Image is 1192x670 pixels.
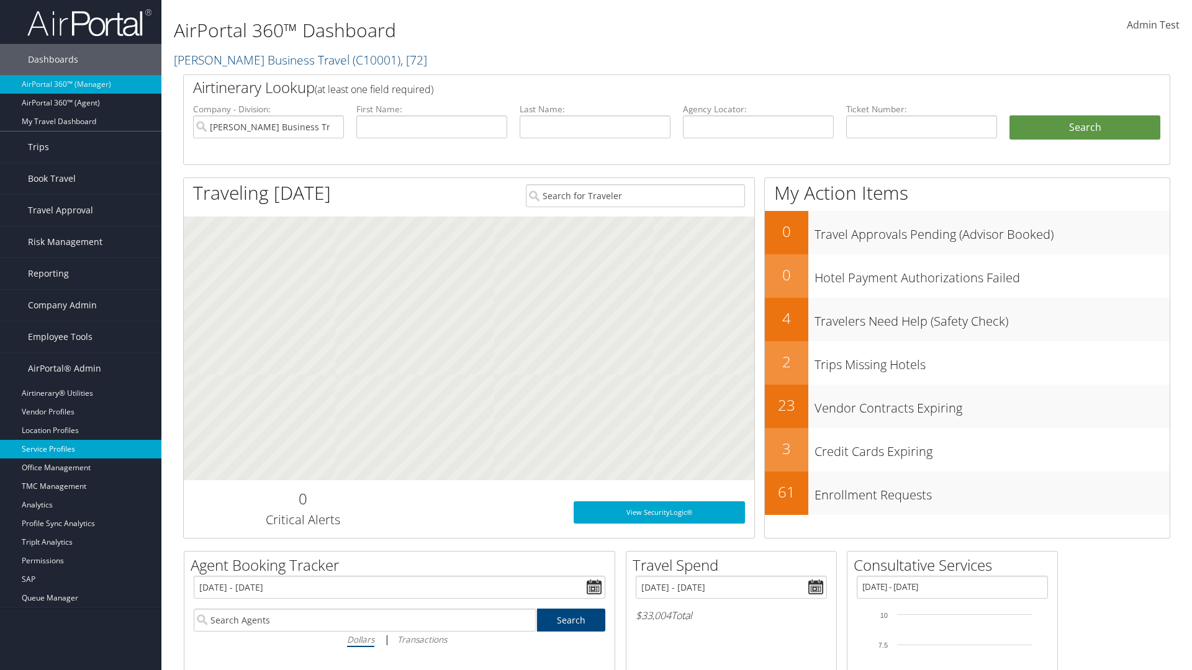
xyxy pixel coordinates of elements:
label: Last Name: [520,103,670,115]
a: Admin Test [1127,6,1180,45]
span: Book Travel [28,163,76,194]
h2: Agent Booking Tracker [191,555,615,576]
label: Agency Locator: [683,103,834,115]
h1: AirPortal 360™ Dashboard [174,17,844,43]
a: Search [537,609,606,632]
a: View SecurityLogic® [574,501,745,524]
h2: 2 [765,351,808,372]
h2: Consultative Services [854,555,1057,576]
span: AirPortal® Admin [28,353,101,384]
i: Dollars [347,633,374,645]
a: 0Hotel Payment Authorizations Failed [765,254,1170,298]
h3: Travel Approvals Pending (Advisor Booked) [815,220,1170,243]
span: Trips [28,132,49,163]
span: , [ 72 ] [400,51,427,68]
span: Employee Tools [28,321,93,352]
img: airportal-logo.png [27,8,151,37]
h2: 0 [193,488,412,509]
a: 2Trips Missing Hotels [765,341,1170,385]
span: Company Admin [28,290,97,321]
h1: Traveling [DATE] [193,180,331,206]
h6: Total [636,609,827,622]
label: First Name: [356,103,507,115]
tspan: 7.5 [878,641,888,649]
span: Reporting [28,258,69,289]
h3: Credit Cards Expiring [815,437,1170,460]
span: Travel Approval [28,195,93,226]
a: 61Enrollment Requests [765,471,1170,515]
input: Search Agents [194,609,536,632]
h3: Travelers Need Help (Safety Check) [815,306,1170,330]
h2: 0 [765,264,808,285]
h3: Critical Alerts [193,511,412,529]
h2: 23 [765,395,808,416]
h1: My Action Items [765,180,1170,206]
a: 4Travelers Need Help (Safety Check) [765,298,1170,341]
span: Risk Management [28,226,102,257]
span: Admin Test [1127,18,1180,32]
h3: Vendor Contracts Expiring [815,393,1170,417]
h2: 61 [765,481,808,502]
a: 23Vendor Contracts Expiring [765,385,1170,428]
a: 0Travel Approvals Pending (Advisor Booked) [765,211,1170,254]
i: Transactions [397,633,447,645]
h3: Hotel Payment Authorizations Failed [815,263,1170,287]
h2: 0 [765,221,808,242]
h3: Trips Missing Hotels [815,350,1170,373]
button: Search [1009,115,1160,140]
tspan: 10 [880,612,888,619]
h2: Travel Spend [633,555,836,576]
a: 3Credit Cards Expiring [765,428,1170,471]
input: Search for Traveler [526,184,745,207]
label: Company - Division: [193,103,344,115]
a: [PERSON_NAME] Business Travel [174,51,427,68]
span: ( C10001 ) [353,51,400,68]
h3: Enrollment Requests [815,480,1170,504]
span: (at least one field required) [315,83,433,96]
span: Dashboards [28,44,78,75]
h2: 3 [765,438,808,459]
h2: 4 [765,308,808,329]
span: $33,004 [636,609,671,622]
label: Ticket Number: [846,103,997,115]
div: | [194,632,605,647]
h2: Airtinerary Lookup [193,77,1078,98]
